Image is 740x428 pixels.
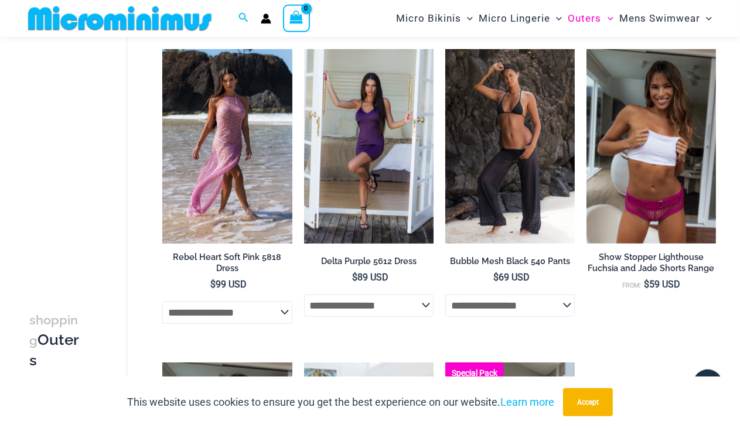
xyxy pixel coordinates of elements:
span: Menu Toggle [602,4,613,33]
span: shopping [29,313,78,348]
a: Search icon link [238,11,249,26]
h2: Rebel Heart Soft Pink 5818 Dress [162,252,292,273]
span: Mens Swimwear [619,4,700,33]
bdi: 99 USD [211,279,247,290]
a: Lighthouse Fuchsia 516 Shorts 04Lighthouse Jade 516 Shorts 05Lighthouse Jade 516 Shorts 05 [586,49,716,244]
span: $ [352,272,357,283]
img: MM SHOP LOGO FLAT [23,5,216,32]
b: Special Pack Price [445,369,504,385]
nav: Site Navigation [391,2,717,35]
span: Outers [568,4,602,33]
a: Account icon link [261,13,271,24]
a: Learn more [500,396,554,408]
bdi: 69 USD [493,272,530,283]
span: Micro Bikinis [396,4,461,33]
h2: Bubble Mesh Black 540 Pants [445,256,575,267]
a: View Shopping Cart, empty [283,5,310,32]
p: This website uses cookies to ensure you get the best experience on our website. [127,393,554,411]
a: Delta Purple 5612 Dress 01Delta Purple 5612 Dress 03Delta Purple 5612 Dress 03 [304,49,434,244]
a: Delta Purple 5612 Dress [304,256,434,271]
a: Micro LingerieMenu ToggleMenu Toggle [476,4,565,33]
bdi: 89 USD [352,272,388,283]
a: Show Stopper Lighthouse Fuchsia and Jade Shorts Range [586,252,716,278]
h3: Outers [29,310,86,370]
span: Micro Lingerie [479,4,550,33]
span: Menu Toggle [550,4,562,33]
a: Rebel Heart Soft Pink 5818 Dress [162,252,292,278]
a: Bubble Mesh Black 540 Pants [445,256,575,271]
span: Menu Toggle [461,4,473,33]
span: Menu Toggle [700,4,712,33]
button: Accept [563,388,613,416]
span: $ [211,279,216,290]
img: Delta Purple 5612 Dress 01 [304,49,434,244]
img: Lighthouse Fuchsia 516 Shorts 04 [586,49,716,244]
img: Bubble Mesh Black 540 Pants 01 [445,49,575,244]
a: OutersMenu ToggleMenu Toggle [565,4,616,33]
a: Rebel Heart Soft Pink 5818 Dress 01Rebel Heart Soft Pink 5818 Dress 04Rebel Heart Soft Pink 5818 ... [162,49,292,244]
span: $ [493,272,499,283]
span: From: [622,282,641,289]
img: Rebel Heart Soft Pink 5818 Dress 01 [162,49,292,244]
span: $ [644,279,649,290]
a: Micro BikinisMenu ToggleMenu Toggle [393,4,476,33]
h2: Delta Purple 5612 Dress [304,256,434,267]
bdi: 59 USD [644,279,680,290]
iframe: TrustedSite Certified [29,39,135,273]
a: Mens SwimwearMenu ToggleMenu Toggle [616,4,715,33]
a: Bubble Mesh Black 540 Pants 01Bubble Mesh Black 540 Pants 03Bubble Mesh Black 540 Pants 03 [445,49,575,244]
h2: Show Stopper Lighthouse Fuchsia and Jade Shorts Range [586,252,716,273]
